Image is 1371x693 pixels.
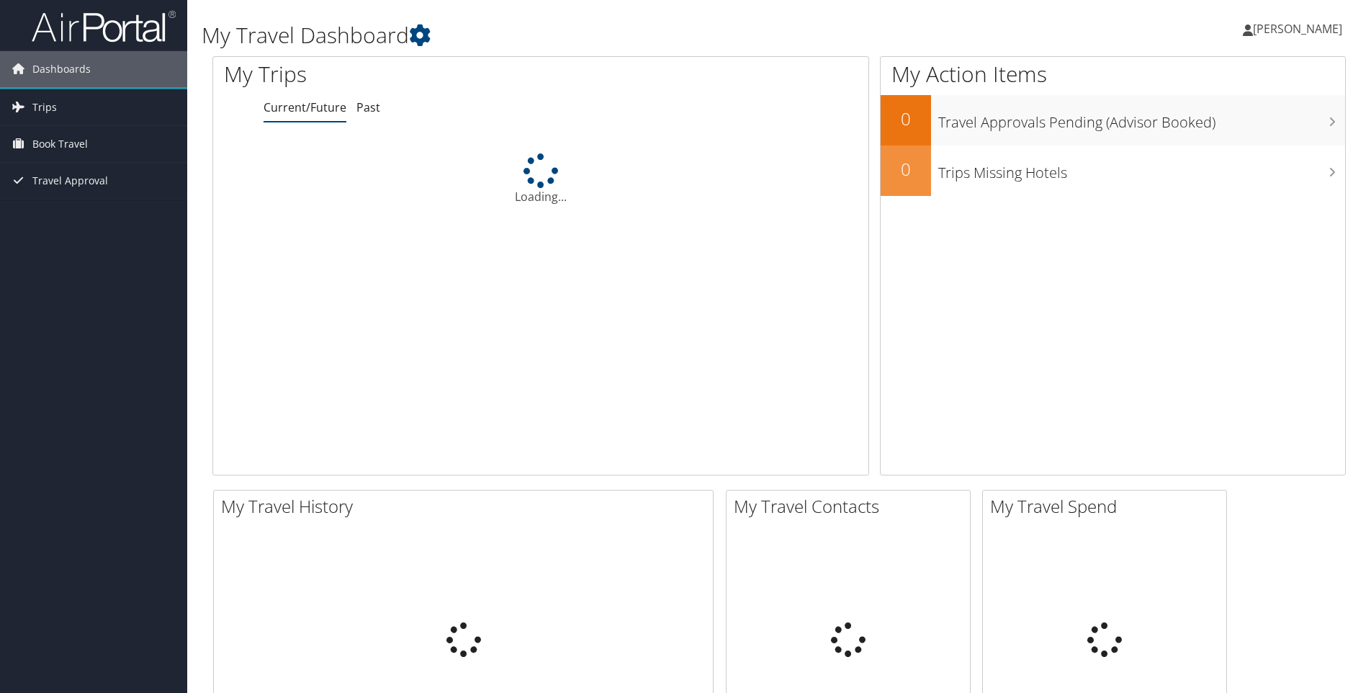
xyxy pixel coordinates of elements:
span: Travel Approval [32,163,108,199]
span: [PERSON_NAME] [1253,21,1342,37]
h1: My Action Items [881,59,1345,89]
img: airportal-logo.png [32,9,176,43]
h3: Travel Approvals Pending (Advisor Booked) [938,105,1345,133]
h2: My Travel History [221,494,713,519]
h2: 0 [881,107,931,131]
a: [PERSON_NAME] [1243,7,1357,50]
h2: 0 [881,157,931,182]
a: Current/Future [264,99,346,115]
a: Past [356,99,380,115]
h1: My Trips [224,59,585,89]
h1: My Travel Dashboard [202,20,971,50]
span: Trips [32,89,57,125]
h3: Trips Missing Hotels [938,156,1345,183]
span: Book Travel [32,126,88,162]
h2: My Travel Spend [990,494,1226,519]
span: Dashboards [32,51,91,87]
a: 0Trips Missing Hotels [881,146,1345,196]
a: 0Travel Approvals Pending (Advisor Booked) [881,95,1345,146]
div: Loading... [213,153,868,205]
h2: My Travel Contacts [734,494,970,519]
